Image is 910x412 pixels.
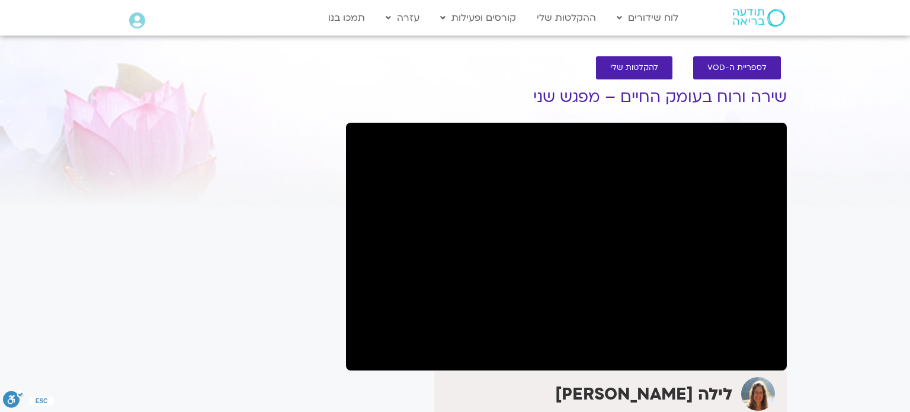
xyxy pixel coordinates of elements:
span: לספריית ה-VOD [707,63,767,72]
strong: לילה [PERSON_NAME] [555,383,732,405]
span: להקלטות שלי [610,63,658,72]
a: ההקלטות שלי [531,7,602,29]
img: תודעה בריאה [733,9,785,27]
img: לילה קמחי [741,377,775,411]
a: עזרה [380,7,425,29]
a: להקלטות שלי [596,56,672,79]
a: תמכו בנו [322,7,371,29]
h1: שירה ורוח בעומק החיים – מפגש שני [346,88,787,106]
a: לוח שידורים [611,7,684,29]
a: קורסים ופעילות [434,7,522,29]
a: לספריית ה-VOD [693,56,781,79]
